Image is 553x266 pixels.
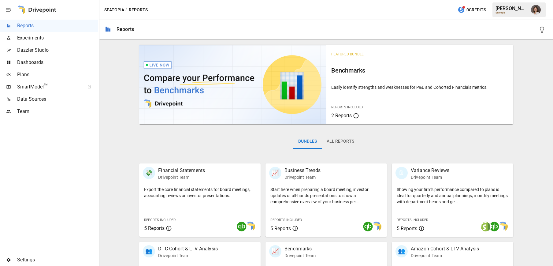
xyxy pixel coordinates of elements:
[139,45,326,124] img: video thumbnail
[322,134,359,149] button: All Reports
[495,6,527,11] div: [PERSON_NAME]
[411,174,449,180] p: Drivepoint Team
[270,186,382,205] p: Start here when preparing a board meeting, investor updates or all-hands presentations to show a ...
[363,222,373,231] img: quickbooks
[397,226,417,231] span: 5 Reports
[495,11,527,14] div: Seatopia
[481,222,491,231] img: shopify
[144,186,256,199] p: Export the core financial statements for board meetings, accounting reviews or investor presentat...
[293,134,322,149] button: Bundles
[17,71,98,78] span: Plans
[331,52,364,56] span: Featured Bundle
[411,245,479,253] p: Amazon Cohort & LTV Analysis
[245,222,255,231] img: smart model
[158,174,205,180] p: Drivepoint Team
[331,105,363,109] span: Reports Included
[17,34,98,42] span: Experiments
[395,167,408,179] div: 🗓
[395,245,408,257] div: 👥
[284,245,316,253] p: Benchmarks
[331,84,508,90] p: Easily identify strengths and weaknesses for P&L and Cohorted Financials metrics.
[17,83,81,91] span: SmartModel
[237,222,247,231] img: quickbooks
[17,22,98,29] span: Reports
[498,222,508,231] img: smart model
[411,167,449,174] p: Variance Reviews
[158,253,218,259] p: Drivepoint Team
[44,82,48,90] span: ™
[269,167,281,179] div: 📈
[466,6,486,14] span: 0 Credits
[527,1,544,18] button: Franziska Ibscher
[397,186,508,205] p: Showing your firm's performance compared to plans is ideal for quarterly and annual plannings, mo...
[489,222,499,231] img: quickbooks
[17,96,98,103] span: Data Sources
[269,245,281,257] div: 📈
[143,245,155,257] div: 👥
[397,218,428,222] span: Reports Included
[17,47,98,54] span: Dazzler Studio
[372,222,381,231] img: smart model
[117,26,134,32] div: Reports
[270,218,302,222] span: Reports Included
[284,174,321,180] p: Drivepoint Team
[143,167,155,179] div: 💸
[331,113,352,118] span: 2 Reports
[144,218,176,222] span: Reports Included
[531,5,541,15] img: Franziska Ibscher
[270,226,291,231] span: 5 Reports
[284,253,316,259] p: Drivepoint Team
[158,245,218,253] p: DTC Cohort & LTV Analysis
[125,6,128,14] div: /
[158,167,205,174] p: Financial Statements
[331,66,508,75] h6: Benchmarks
[144,225,165,231] span: 5 Reports
[411,253,479,259] p: Drivepoint Team
[17,59,98,66] span: Dashboards
[455,4,488,16] button: 0Credits
[17,256,98,264] span: Settings
[17,108,98,115] span: Team
[284,167,321,174] p: Business Trends
[104,6,124,14] button: Seatopia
